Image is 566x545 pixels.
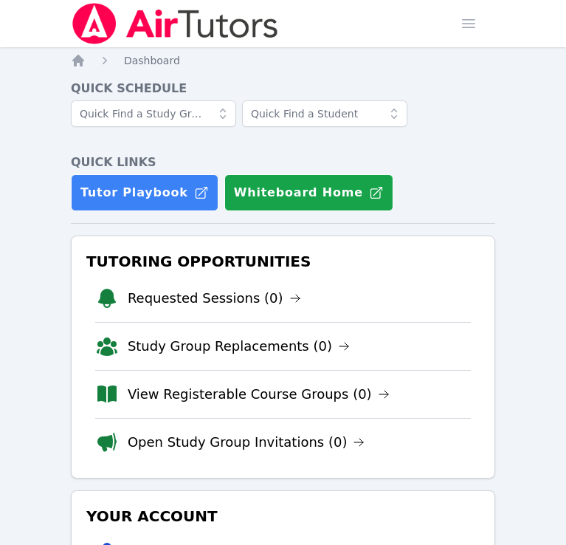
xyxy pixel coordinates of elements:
[71,80,495,97] h4: Quick Schedule
[128,384,390,405] a: View Registerable Course Groups (0)
[124,55,180,66] span: Dashboard
[71,174,218,211] a: Tutor Playbook
[242,100,407,127] input: Quick Find a Student
[71,3,280,44] img: Air Tutors
[128,288,301,309] a: Requested Sessions (0)
[224,174,393,211] button: Whiteboard Home
[128,432,365,453] a: Open Study Group Invitations (0)
[128,336,350,357] a: Study Group Replacements (0)
[71,53,495,68] nav: Breadcrumb
[83,248,483,275] h3: Tutoring Opportunities
[124,53,180,68] a: Dashboard
[71,100,236,127] input: Quick Find a Study Group
[71,154,495,171] h4: Quick Links
[83,503,483,529] h3: Your Account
